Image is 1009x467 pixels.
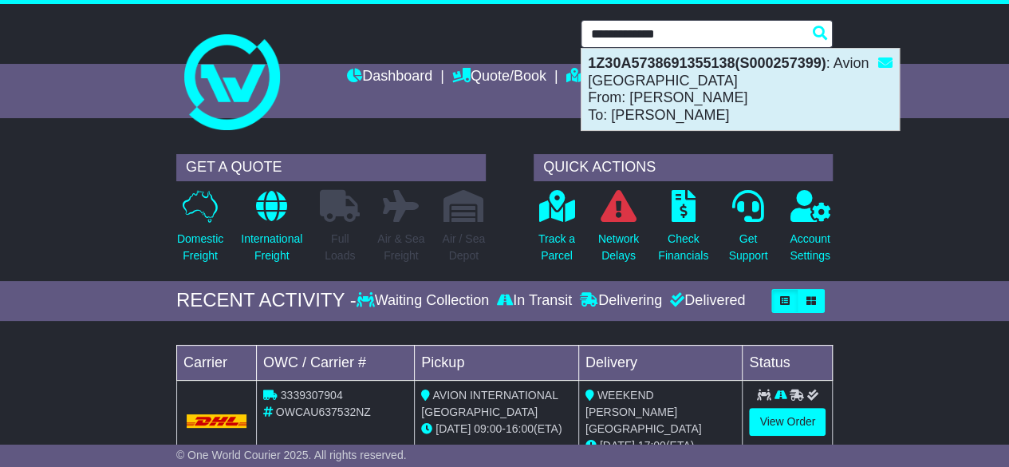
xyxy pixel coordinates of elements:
div: Delivering [576,292,666,310]
p: Network Delays [598,231,639,264]
div: Delivered [666,292,745,310]
a: Quote/Book [452,64,546,91]
a: NetworkDelays [597,189,640,273]
div: GET A QUOTE [176,154,486,181]
p: International Freight [241,231,302,264]
p: Get Support [728,231,767,264]
span: AVION INTERNATIONAL [GEOGRAPHIC_DATA] [421,389,558,418]
a: Track aParcel [538,189,576,273]
p: Full Loads [320,231,360,264]
span: [DATE] [600,439,635,452]
a: Dashboard [347,64,432,91]
div: In Transit [493,292,576,310]
span: 16:00 [506,422,534,435]
p: Air / Sea Depot [442,231,485,264]
span: 09:00 [474,422,502,435]
p: Account Settings [790,231,830,264]
strong: 1Z30A5738691355138(S000257399) [588,55,826,71]
td: OWC / Carrier # [256,345,414,380]
a: DomesticFreight [176,189,224,273]
a: Tracking [566,64,637,91]
p: Check Financials [658,231,708,264]
span: WEEKEND [PERSON_NAME][GEOGRAPHIC_DATA] [585,389,702,435]
span: 17:00 [638,439,666,452]
span: © One World Courier 2025. All rights reserved. [176,449,407,461]
div: (ETA) [585,437,736,454]
td: Status [743,345,833,380]
td: Carrier [176,345,256,380]
span: 3339307904 [281,389,343,402]
div: - (ETA) [421,421,572,437]
p: Air & Sea Freight [377,231,424,264]
div: Waiting Collection [357,292,493,310]
p: Domestic Freight [177,231,223,264]
a: View Order [749,408,826,436]
div: : Avion [GEOGRAPHIC_DATA] From: [PERSON_NAME] To: [PERSON_NAME] [581,49,899,130]
span: OWCAU637532NZ [276,406,371,418]
a: CheckFinancials [657,189,709,273]
span: [DATE] [436,422,471,435]
a: AccountSettings [789,189,831,273]
a: InternationalFreight [240,189,303,273]
div: QUICK ACTIONS [534,154,833,181]
div: RECENT ACTIVITY - [176,289,357,312]
td: Delivery [578,345,743,380]
img: DHL.png [187,414,246,427]
p: Track a Parcel [538,231,575,264]
td: Pickup [415,345,579,380]
a: GetSupport [727,189,768,273]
